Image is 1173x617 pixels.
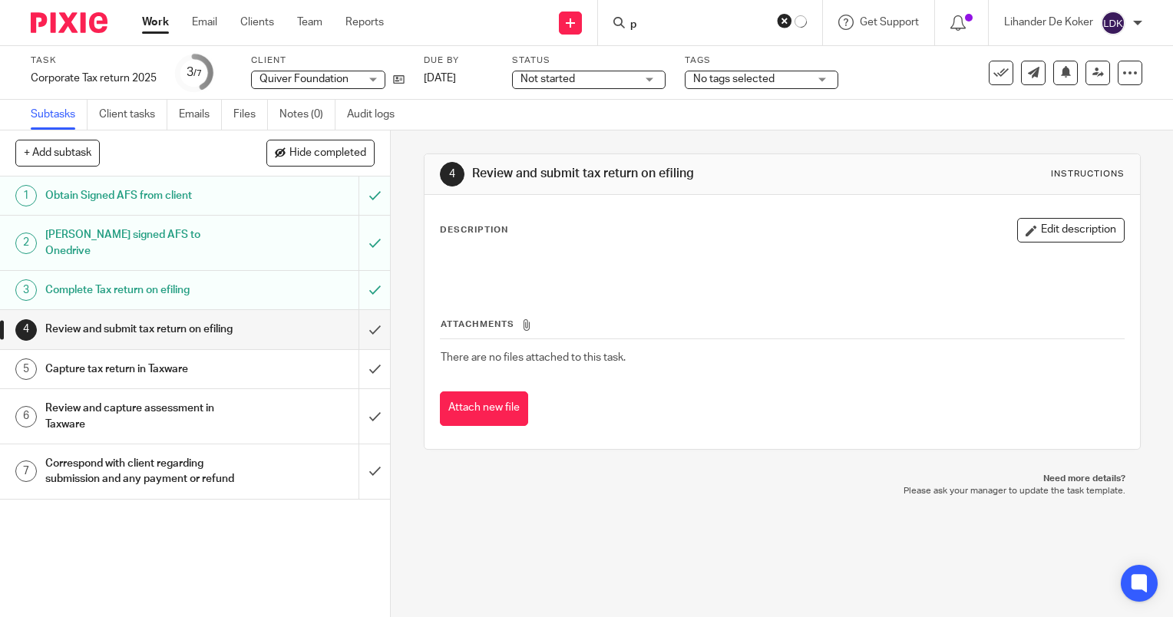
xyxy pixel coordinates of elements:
h1: Obtain Signed AFS from client [45,184,244,207]
div: 4 [15,319,37,341]
p: Description [440,224,508,236]
a: Client tasks [99,100,167,130]
span: Hide completed [289,147,366,160]
label: Due by [424,54,493,67]
h1: Review and submit tax return on efiling [472,166,814,182]
img: Pixie [31,12,107,33]
p: Please ask your manager to update the task template. [439,485,1125,497]
button: Edit description [1017,218,1125,243]
svg: Results are loading [795,15,807,28]
span: Not started [520,74,575,84]
span: [DATE] [424,73,456,84]
div: 3 [15,279,37,301]
button: Attach new file [440,391,528,426]
p: Lihander De Koker [1004,15,1093,30]
label: Task [31,54,157,67]
div: Instructions [1051,168,1125,180]
div: 2 [15,233,37,254]
h1: Correspond with client regarding submission and any payment or refund [45,452,244,491]
p: Need more details? [439,473,1125,485]
div: 4 [440,162,464,186]
input: Search [629,18,767,32]
div: 3 [187,64,202,81]
h1: Complete Tax return on efiling [45,279,244,302]
div: 5 [15,358,37,380]
a: Audit logs [347,100,406,130]
button: Hide completed [266,140,375,166]
div: 6 [15,406,37,427]
span: Quiver Foundation [259,74,349,84]
h1: Review and submit tax return on efiling [45,318,244,341]
a: Clients [240,15,274,30]
div: Corporate Tax return 2025 [31,71,157,86]
span: No tags selected [693,74,775,84]
a: Notes (0) [279,100,335,130]
button: Clear [777,13,792,28]
label: Tags [685,54,838,67]
a: Subtasks [31,100,88,130]
span: Attachments [441,320,514,328]
a: Team [297,15,322,30]
a: Email [192,15,217,30]
button: + Add subtask [15,140,100,166]
a: Emails [179,100,222,130]
h1: [PERSON_NAME] signed AFS to Onedrive [45,223,244,262]
img: svg%3E [1101,11,1125,35]
h1: Capture tax return in Taxware [45,358,244,381]
a: Work [142,15,169,30]
span: Get Support [860,17,919,28]
small: /7 [193,69,202,78]
span: There are no files attached to this task. [441,352,626,363]
label: Status [512,54,666,67]
a: Files [233,100,268,130]
div: 7 [15,460,37,482]
label: Client [251,54,405,67]
div: 1 [15,185,37,206]
h1: Review and capture assessment in Taxware [45,397,244,436]
a: Reports [345,15,384,30]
